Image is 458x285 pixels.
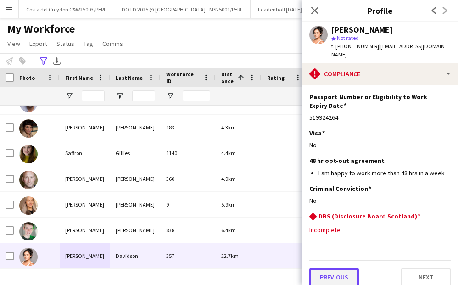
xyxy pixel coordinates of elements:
h3: Criminal Conviction [309,184,371,193]
img: David Parker [19,171,38,189]
input: Last Name Filter Input [132,90,155,101]
button: Leadenhall [DATE] Family Craft Day - 40LH25004/PERF [251,0,392,18]
div: Gillies [110,140,161,166]
button: DOTD 2025 @ [GEOGRAPHIC_DATA] - MS25001/PERF [114,0,251,18]
div: Incomplete [309,226,451,234]
div: 183 [161,115,216,140]
span: 4.4km [221,150,236,156]
span: 6.4km [221,227,236,234]
app-action-btn: Export XLSX [51,56,62,67]
span: Photo [19,74,35,81]
div: [PERSON_NAME] [60,115,110,140]
div: Compliance [302,63,458,85]
span: Status [56,39,74,48]
span: Comms [102,39,123,48]
span: Rating [267,74,285,81]
img: Kerry Gillespie [19,196,38,215]
div: 9 [161,192,216,217]
div: [PERSON_NAME] [110,218,161,243]
div: [PERSON_NAME] [60,243,110,268]
h3: Passport Number or Eligibility to Work Expiry Date [309,93,443,109]
div: 519924264 [309,113,451,122]
span: Not rated [337,34,359,41]
h3: Visa [309,129,325,137]
span: t. [PHONE_NUMBER] [331,43,379,50]
a: Comms [99,38,127,50]
a: Status [53,38,78,50]
span: 4.3km [221,124,236,131]
div: 360 [161,166,216,191]
li: I am happy to work more than 48 hrs in a week [318,169,451,177]
a: View [4,38,24,50]
span: 4.9km [221,175,236,182]
span: Workforce ID [166,71,199,84]
h3: 48 hr opt-out agreement [309,156,385,165]
a: Tag [80,38,97,50]
input: First Name Filter Input [82,90,105,101]
span: Export [29,39,47,48]
span: 5.9km [221,201,236,208]
h3: Profile [302,5,458,17]
div: [PERSON_NAME] [60,218,110,243]
span: Distance [221,71,234,84]
div: [PERSON_NAME] [110,192,161,217]
input: Workforce ID Filter Input [183,90,210,101]
img: Saffron Gillies [19,145,38,163]
button: Open Filter Menu [65,92,73,100]
div: No [309,196,451,205]
div: [PERSON_NAME] [331,26,393,34]
div: 357 [161,243,216,268]
span: Tag [84,39,93,48]
app-action-btn: Advanced filters [38,56,49,67]
span: My Workforce [7,22,75,36]
div: [PERSON_NAME] [110,166,161,191]
button: Costa del Croydon C&W25003/PERF [19,0,114,18]
img: Liam McGrath [19,222,38,240]
div: 1140 [161,140,216,166]
div: [PERSON_NAME] [60,166,110,191]
div: [PERSON_NAME] [60,192,110,217]
div: 838 [161,218,216,243]
a: Export [26,38,51,50]
img: Roanna Davidson [19,248,38,266]
h3: DBS (Disclosure Board Scotland) [318,212,420,220]
span: View [7,39,20,48]
button: Open Filter Menu [166,92,174,100]
span: Last Name [116,74,143,81]
div: No [309,141,451,149]
button: Open Filter Menu [116,92,124,100]
span: 22.7km [221,252,239,259]
div: [PERSON_NAME] [110,115,161,140]
img: Hannah Donaldson [19,119,38,138]
span: | [EMAIL_ADDRESS][DOMAIN_NAME] [331,43,447,58]
div: Saffron [60,140,110,166]
div: Davidson [110,243,161,268]
span: First Name [65,74,93,81]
